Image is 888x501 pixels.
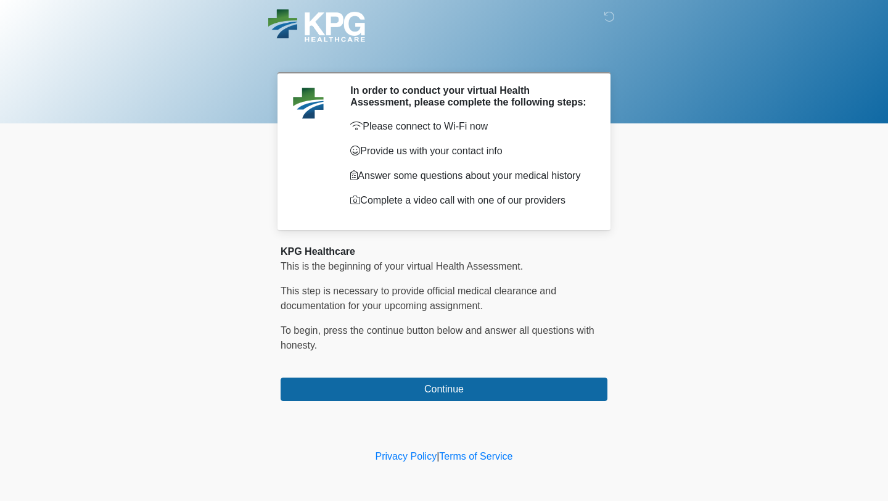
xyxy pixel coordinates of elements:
[350,168,589,183] p: Answer some questions about your medical history
[350,144,589,159] p: Provide us with your contact info
[350,85,589,108] h2: In order to conduct your virtual Health Assessment, please complete the following steps:
[439,451,512,462] a: Terms of Service
[281,378,607,401] button: Continue
[376,451,437,462] a: Privacy Policy
[350,193,589,208] p: Complete a video call with one of our providers
[350,119,589,134] p: Please connect to Wi-Fi now
[271,44,617,67] h1: ‎ ‎ ‎
[281,244,607,259] div: KPG Healthcare
[290,85,327,122] img: Agent Avatar
[268,9,365,42] img: KPG Healthcare Logo
[281,325,594,350] span: To begin, ﻿﻿﻿﻿﻿﻿﻿﻿﻿﻿﻿﻿﻿﻿﻿﻿﻿press the continue button below and answer all questions with honesty.
[281,286,556,311] span: This step is necessary to provide official medical clearance and documentation for your upcoming ...
[437,451,439,462] a: |
[281,261,523,271] span: This is the beginning of your virtual Health Assessment.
